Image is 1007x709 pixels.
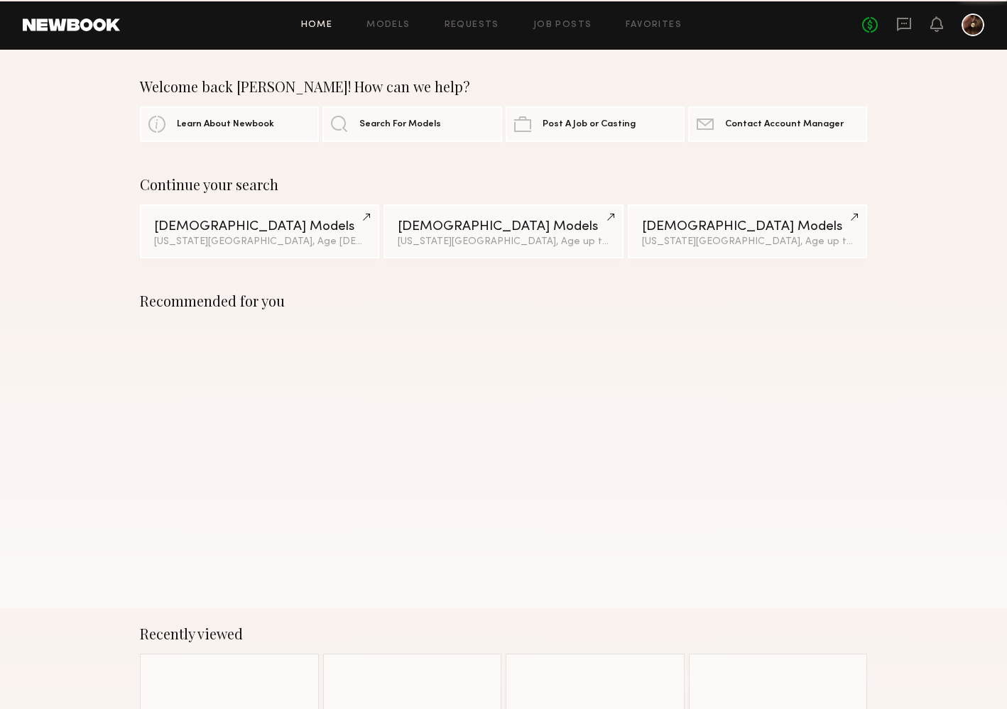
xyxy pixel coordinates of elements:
a: [DEMOGRAPHIC_DATA] Models[US_STATE][GEOGRAPHIC_DATA], Age up to [DEMOGRAPHIC_DATA]. [383,204,623,258]
a: Favorites [626,21,682,30]
a: Requests [445,21,499,30]
div: [US_STATE][GEOGRAPHIC_DATA], Age [DEMOGRAPHIC_DATA] y.o. [154,237,365,247]
a: Job Posts [533,21,592,30]
a: Home [301,21,333,30]
div: [DEMOGRAPHIC_DATA] Models [642,220,853,233]
span: Post A Job or Casting [543,120,636,129]
a: Learn About Newbook [140,106,319,142]
div: Continue your search [140,176,867,193]
div: [US_STATE][GEOGRAPHIC_DATA], Age up to [DEMOGRAPHIC_DATA]. [398,237,609,247]
span: Search For Models [359,120,441,129]
div: Welcome back [PERSON_NAME]! How can we help? [140,78,867,95]
div: [US_STATE][GEOGRAPHIC_DATA], Age up to [DEMOGRAPHIC_DATA]. [642,237,853,247]
span: Learn About Newbook [177,120,274,129]
div: Recommended for you [140,292,867,309]
a: Post A Job or Casting [506,106,685,142]
div: Recently viewed [140,625,867,642]
div: [DEMOGRAPHIC_DATA] Models [398,220,609,233]
a: Search For Models [322,106,501,142]
a: Models [366,21,410,30]
div: [DEMOGRAPHIC_DATA] Models [154,220,365,233]
a: Contact Account Manager [688,106,867,142]
span: Contact Account Manager [725,120,844,129]
a: [DEMOGRAPHIC_DATA] Models[US_STATE][GEOGRAPHIC_DATA], Age [DEMOGRAPHIC_DATA] y.o. [140,204,379,258]
a: [DEMOGRAPHIC_DATA] Models[US_STATE][GEOGRAPHIC_DATA], Age up to [DEMOGRAPHIC_DATA]. [628,204,867,258]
